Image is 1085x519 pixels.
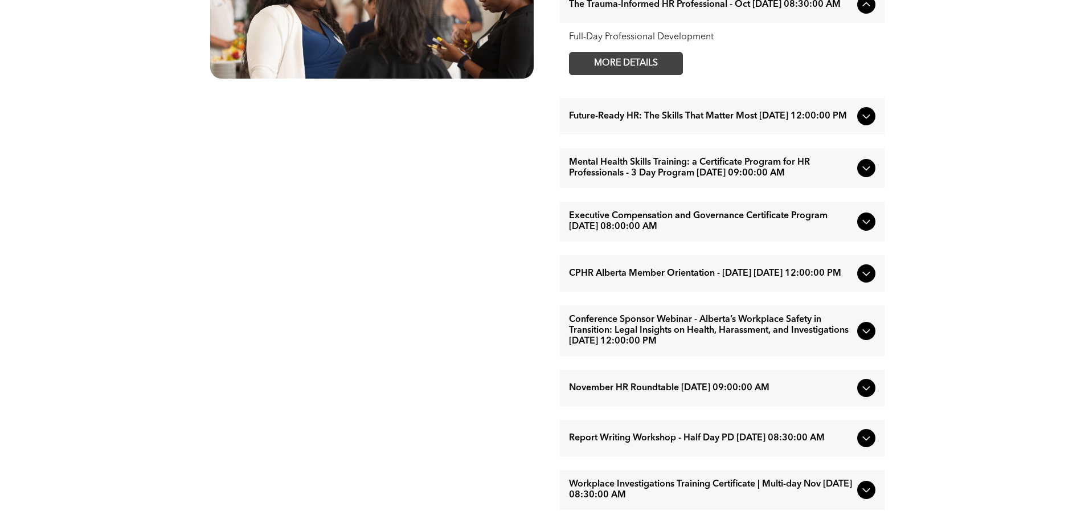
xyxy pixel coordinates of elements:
[569,157,853,179] span: Mental Health Skills Training: a Certificate Program for HR Professionals - 3 Day Program [DATE] ...
[581,52,671,75] span: MORE DETAILS
[569,52,683,75] a: MORE DETAILS
[569,268,853,279] span: CPHR Alberta Member Orientation - [DATE] [DATE] 12:00:00 PM
[569,433,853,444] span: Report Writing Workshop - Half Day PD [DATE] 08:30:00 AM
[569,479,853,501] span: Workplace Investigations Training Certificate | Multi-day Nov [DATE] 08:30:00 AM
[569,211,853,232] span: Executive Compensation and Governance Certificate Program [DATE] 08:00:00 AM
[569,111,853,122] span: Future-Ready HR: The Skills That Matter Most [DATE] 12:00:00 PM
[569,383,853,394] span: November HR Roundtable [DATE] 09:00:00 AM
[569,32,875,43] div: Full-Day Professional Development
[569,314,853,347] span: Conference Sponsor Webinar - Alberta’s Workplace Safety in Transition: Legal Insights on Health, ...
